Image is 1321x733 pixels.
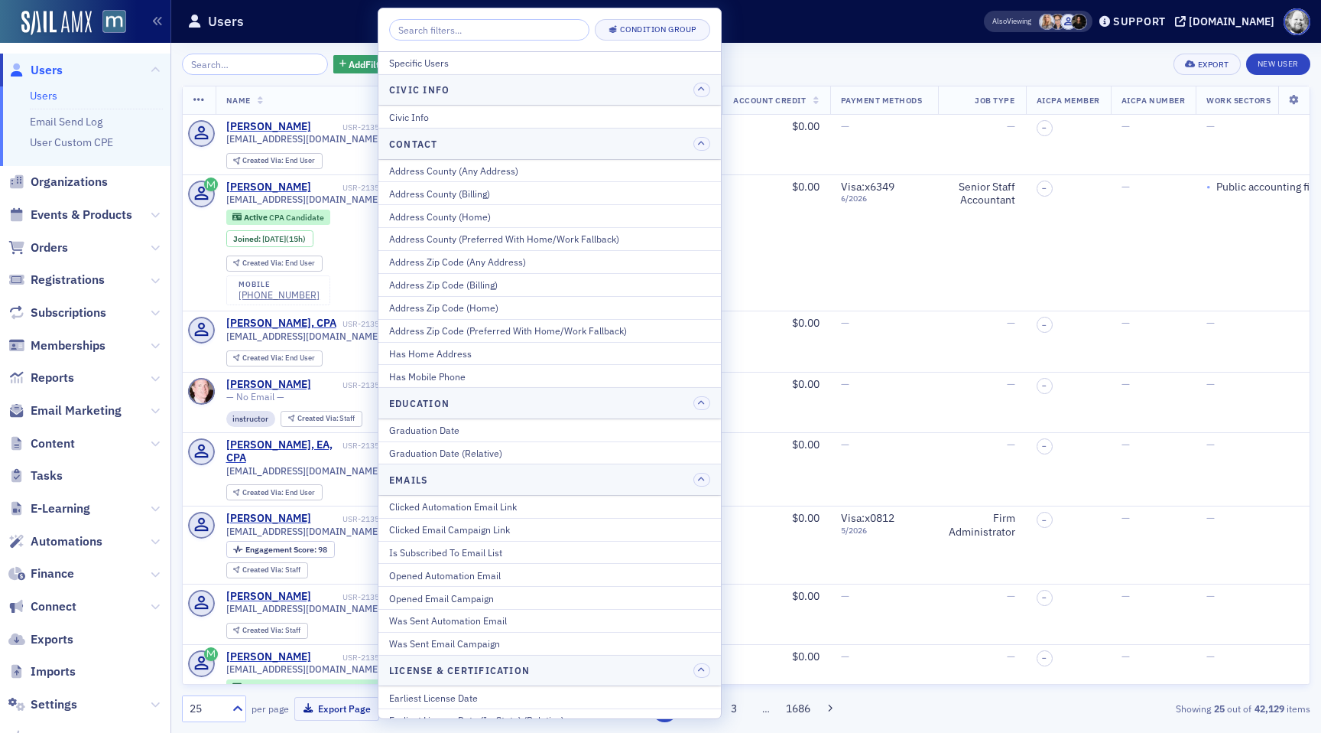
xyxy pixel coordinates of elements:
[721,696,748,722] button: 3
[785,696,812,722] button: 1686
[313,183,398,193] div: USR-21355594
[31,533,102,550] span: Automations
[8,663,76,680] a: Imports
[339,319,398,329] div: USR-21355329
[1007,650,1015,663] span: —
[244,682,320,692] span: Active (Paid by Org)
[226,95,251,106] span: Name
[389,19,589,41] input: Search filters...
[8,500,90,517] a: E-Learning
[8,467,63,484] a: Tasks
[226,120,311,134] a: [PERSON_NAME]
[733,95,806,106] span: Account Credit
[1071,14,1087,30] span: Lauren McDonough
[8,337,105,354] a: Memberships
[242,259,315,268] div: End User
[389,110,710,124] div: Civic Info
[378,160,721,182] button: Address County (Any Address)
[31,402,122,419] span: Email Marketing
[1042,184,1047,193] span: –
[378,319,721,342] button: Address Zip Code (Preferred With Home/Work Fallback)
[1042,123,1047,132] span: –
[841,526,927,536] span: 5 / 2026
[30,135,113,149] a: User Custom CPE
[1042,381,1047,390] span: –
[294,697,379,721] button: Export Page
[1121,119,1130,133] span: —
[226,181,311,194] a: [PERSON_NAME]
[31,435,75,452] span: Content
[389,713,710,727] div: Earliest License Date (In-State) (Relative)
[841,511,894,525] span: Visa : x0812
[389,83,450,96] h4: Civic Info
[239,289,320,301] a: [PHONE_NUMBER]
[31,305,106,321] span: Subscriptions
[232,682,374,692] a: Active (Paid by Org) CPA Candidate
[389,255,710,269] div: Address Zip Code (Any Address)
[245,546,327,554] div: 98
[1042,593,1047,602] span: –
[1007,438,1015,451] span: —
[389,614,710,627] div: Was Sent Automation Email
[182,54,328,75] input: Search…
[31,631,73,648] span: Exports
[1037,95,1100,106] span: AICPA Member
[389,324,710,337] div: Address Zip Code (Preferred With Home/Work Fallback)
[1121,650,1130,663] span: —
[8,370,74,386] a: Reports
[8,598,76,615] a: Connect
[313,380,398,390] div: USR-21355251
[1121,95,1185,106] span: AICPA Number
[378,541,721,564] button: Is Subscribed To Email List
[242,258,285,268] span: Created Via :
[320,682,375,692] span: CPA Candidate
[949,181,1015,207] div: Senior Staff Accountant
[226,526,381,537] span: [EMAIL_ADDRESS][DOMAIN_NAME]
[841,316,849,330] span: —
[389,691,710,705] div: Earliest License Date
[595,19,710,41] button: Condition Group
[378,364,721,387] button: Has Mobile Phone
[1206,511,1215,525] span: —
[389,164,710,178] div: Address County (Any Address)
[841,95,923,106] span: Payment Methods
[378,419,721,441] button: Graduation Date
[242,625,285,635] span: Created Via :
[31,696,77,713] span: Settings
[8,305,106,321] a: Subscriptions
[1042,441,1047,451] span: –
[389,278,710,292] div: Address Zip Code (Billing)
[1042,516,1047,525] span: –
[239,280,320,289] div: mobile
[975,95,1014,106] span: Job Type
[792,589,820,603] span: $0.00
[378,563,721,586] button: Opened Automation Email
[31,207,132,223] span: Events & Products
[226,317,336,331] div: [PERSON_NAME], CPA
[31,598,76,615] span: Connect
[262,234,306,244] div: (15h)
[226,512,311,526] a: [PERSON_NAME]
[389,523,710,536] div: Clicked Email Campaign Link
[378,441,721,464] button: Graduation Date (Relative)
[1121,377,1130,391] span: —
[792,511,820,525] span: $0.00
[378,609,721,632] button: Was Sent Automation Email
[226,230,313,247] div: Joined: 2025-10-07 00:00:00
[378,342,721,365] button: Has Home Address
[378,273,721,296] button: Address Zip Code (Billing)
[1007,589,1015,603] span: —
[389,663,530,677] h4: License & Certification
[389,423,710,437] div: Graduation Date
[226,650,311,664] a: [PERSON_NAME]
[1246,54,1310,75] a: New User
[1198,60,1229,69] div: Export
[31,174,108,191] span: Organizations
[378,586,721,609] button: Opened Email Campaign
[1007,119,1015,133] span: —
[389,637,710,650] div: Was Sent Email Campaign
[1206,438,1215,451] span: —
[1284,8,1310,35] span: Profile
